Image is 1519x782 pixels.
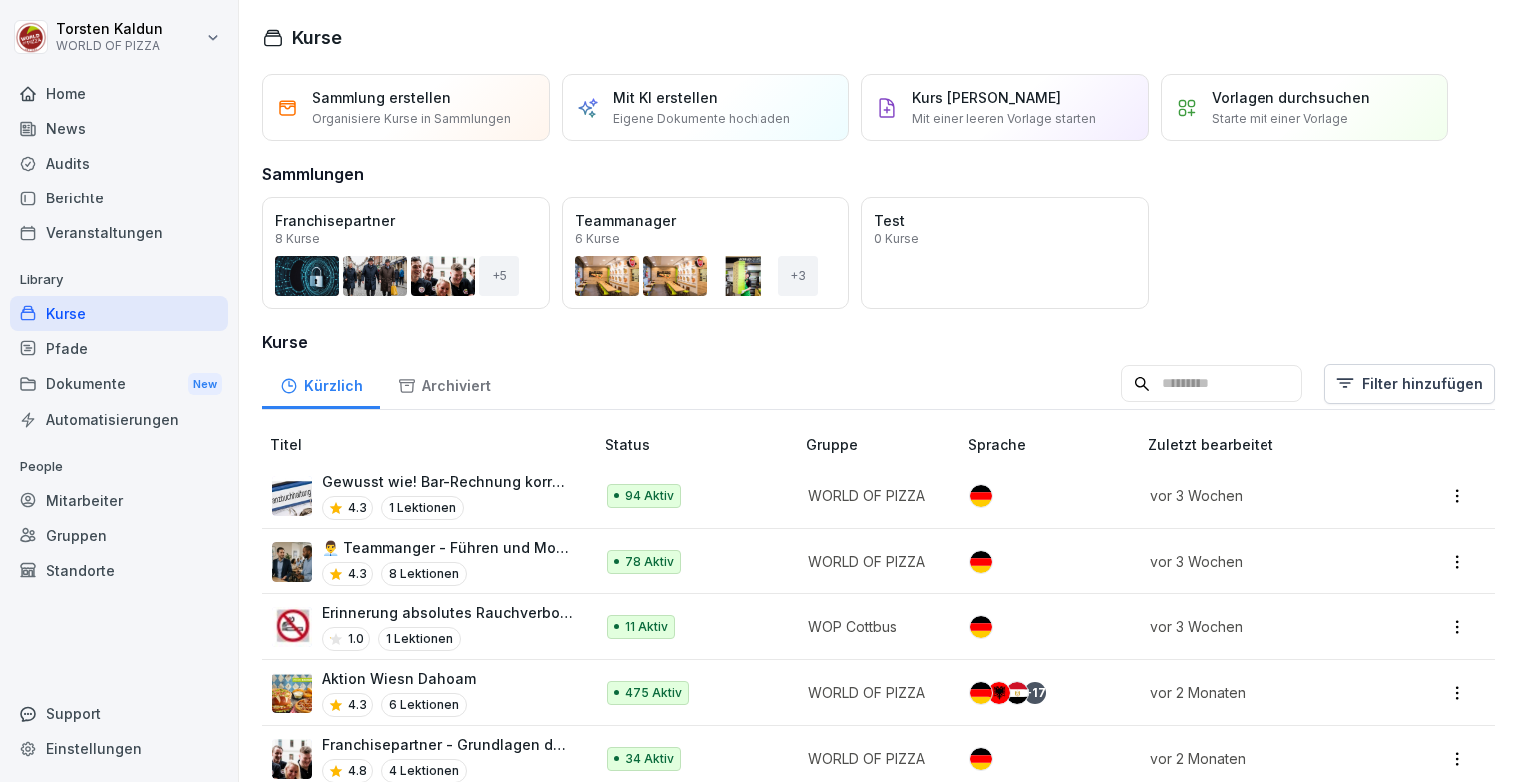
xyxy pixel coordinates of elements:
p: 4.3 [348,499,367,517]
p: 6 Lektionen [381,693,467,717]
p: 6 Kurse [575,233,620,245]
img: pd3gr0k7uzjs8bg588bob4hx.png [272,607,312,647]
a: Audits [10,146,228,181]
p: 1 Lektionen [381,496,464,520]
p: 8 Kurse [275,233,320,245]
img: de.svg [970,748,992,770]
img: de.svg [970,551,992,573]
p: WORLD OF PIZZA [56,39,163,53]
p: 11 Aktiv [625,618,668,636]
p: Gewusst wie! Bar-Rechnung korrekt in der Kasse verbuchen. [322,471,573,492]
p: 475 Aktiv [625,684,682,702]
img: de.svg [970,682,992,704]
img: al.svg [988,682,1010,704]
p: 78 Aktiv [625,553,674,571]
p: Torsten Kaldun [56,21,163,38]
p: vor 3 Wochen [1150,485,1382,506]
p: Status [605,434,798,455]
p: WOP Cottbus [808,616,937,637]
p: 4.3 [348,565,367,583]
a: Test0 Kurse [861,197,1149,309]
a: Franchisepartner8 Kurse+5 [262,197,550,309]
p: Library [10,264,228,296]
p: Aktion Wiesn Dahoam [322,668,476,689]
a: News [10,111,228,146]
a: Home [10,76,228,111]
p: 4.8 [348,762,367,780]
p: vor 2 Monaten [1150,682,1382,703]
p: 34 Aktiv [625,750,674,768]
a: Automatisierungen [10,402,228,437]
p: Eigene Dokumente hochladen [613,110,790,128]
p: WORLD OF PIZZA [808,551,937,572]
img: de.svg [970,485,992,507]
p: Franchisepartner [275,210,537,231]
a: Kürzlich [262,358,380,409]
div: Dokumente [10,366,228,403]
p: Gruppe [806,434,961,455]
p: Teammanager [575,210,836,231]
p: vor 3 Wochen [1150,616,1382,637]
p: Zuletzt bearbeitet [1148,434,1406,455]
p: Sammlung erstellen [312,87,451,108]
a: Gruppen [10,518,228,553]
a: Kurse [10,296,228,331]
img: tlfwtewhtshhigq7h0svolsu.png [272,673,312,713]
p: Starte mit einer Vorlage [1212,110,1348,128]
div: Support [10,696,228,731]
div: + 17 [1024,682,1046,704]
p: 8 Lektionen [381,562,467,586]
p: Kurs [PERSON_NAME] [912,87,1061,108]
p: Test [874,210,1136,231]
p: WORLD OF PIZZA [808,748,937,769]
p: Erinnerung absolutes Rauchverbot im Firmenfahrzeug [322,602,573,623]
img: de.svg [970,616,992,638]
p: WORLD OF PIZZA [808,485,937,506]
p: 0 Kurse [874,233,919,245]
p: Titel [270,434,597,455]
p: 4.3 [348,696,367,714]
a: Berichte [10,181,228,215]
img: jg5uy95jeicgu19gkip2jpcz.png [272,739,312,779]
p: Sprache [968,434,1139,455]
a: Archiviert [380,358,508,409]
p: Vorlagen durchsuchen [1212,87,1370,108]
p: 94 Aktiv [625,487,674,505]
a: Standorte [10,553,228,587]
p: Mit KI erstellen [613,87,718,108]
img: eg.svg [1006,682,1028,704]
div: + 3 [778,256,818,296]
a: Einstellungen [10,731,228,766]
div: + 5 [479,256,519,296]
p: People [10,451,228,483]
h3: Kurse [262,330,1495,354]
a: Pfade [10,331,228,366]
a: Veranstaltungen [10,215,228,250]
img: hdz75wm9swzuwdvoxjbi6om3.png [272,476,312,516]
a: Mitarbeiter [10,483,228,518]
p: 👨‍💼 Teammanger - Führen und Motivation von Mitarbeitern [322,537,573,558]
p: Organisiere Kurse in Sammlungen [312,110,511,128]
p: Mit einer leeren Vorlage starten [912,110,1096,128]
a: Teammanager6 Kurse+3 [562,197,849,309]
h3: Sammlungen [262,162,364,186]
h1: Kurse [292,24,342,51]
p: WORLD OF PIZZA [808,682,937,703]
a: DokumenteNew [10,366,228,403]
p: vor 3 Wochen [1150,551,1382,572]
div: New [188,373,222,396]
